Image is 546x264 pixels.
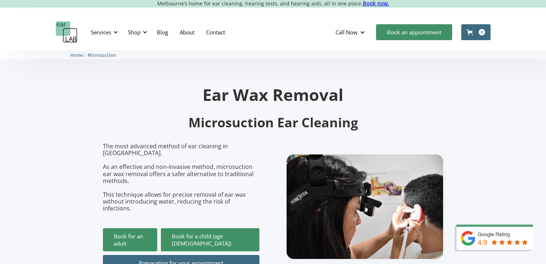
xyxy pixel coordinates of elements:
[88,51,116,58] a: Microsuction
[151,22,174,43] a: Blog
[376,24,452,40] a: Book an appointment
[103,114,443,131] h2: Microsuction Ear Cleaning
[103,228,157,251] a: Book for an adult
[174,22,200,43] a: About
[128,29,141,36] div: Shop
[335,29,358,36] div: Call Now
[287,154,443,259] img: boy getting ear checked.
[479,29,485,35] div: 0
[461,24,491,40] a: Open cart
[200,22,231,43] a: Contact
[87,21,120,43] div: Services
[124,21,149,43] div: Shop
[88,52,116,58] span: Microsuction
[91,29,111,36] div: Services
[103,86,443,103] h1: Ear Wax Removal
[56,21,78,43] a: home
[103,143,259,212] p: The most advanced method of ear cleaning in [GEOGRAPHIC_DATA]. As an effective and non-invasive m...
[70,51,88,59] li: 〉
[70,51,83,58] a: Home
[161,228,259,251] a: Book for a child (age [DEMOGRAPHIC_DATA])
[70,52,83,58] span: Home
[330,21,372,43] div: Call Now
